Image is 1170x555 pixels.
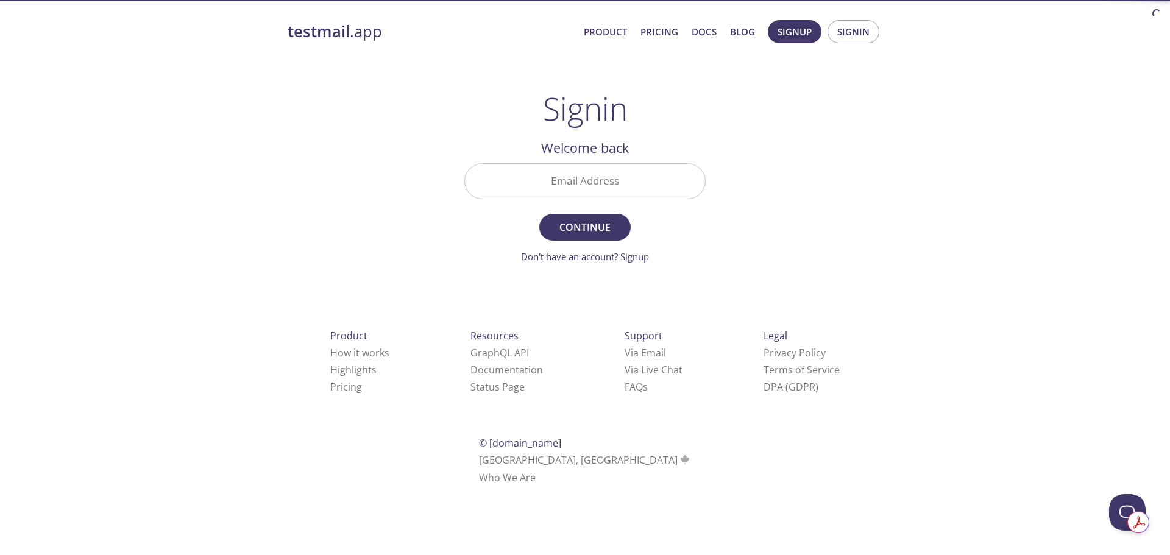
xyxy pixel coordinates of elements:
span: Resources [470,329,519,342]
a: Privacy Policy [764,346,826,359]
span: Product [330,329,367,342]
span: Support [625,329,662,342]
span: s [643,380,648,394]
strong: testmail [288,21,350,42]
a: Blog [730,24,755,40]
span: Continue [553,219,617,236]
a: Product [584,24,627,40]
button: Signup [768,20,821,43]
a: Via Email [625,346,666,359]
span: Signin [837,24,870,40]
a: Via Live Chat [625,363,682,376]
a: Status Page [470,380,525,394]
span: © [DOMAIN_NAME] [479,436,561,450]
a: Pricing [330,380,362,394]
span: Signup [778,24,812,40]
span: Legal [764,329,787,342]
button: Signin [828,20,879,43]
a: Documentation [470,363,543,376]
a: Who We Are [479,471,536,484]
a: DPA (GDPR) [764,380,818,394]
a: How it works [330,346,389,359]
iframe: Help Scout Beacon - Open [1109,494,1146,531]
span: [GEOGRAPHIC_DATA], [GEOGRAPHIC_DATA] [479,453,692,467]
a: testmail.app [288,21,574,42]
h1: Signin [543,90,628,127]
a: Pricing [640,24,678,40]
a: Docs [692,24,717,40]
a: Terms of Service [764,363,840,376]
a: Don't have an account? Signup [521,250,649,263]
a: FAQ [625,380,648,394]
a: GraphQL API [470,346,529,359]
a: Highlights [330,363,377,376]
button: Continue [539,214,631,241]
h2: Welcome back [464,138,706,158]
